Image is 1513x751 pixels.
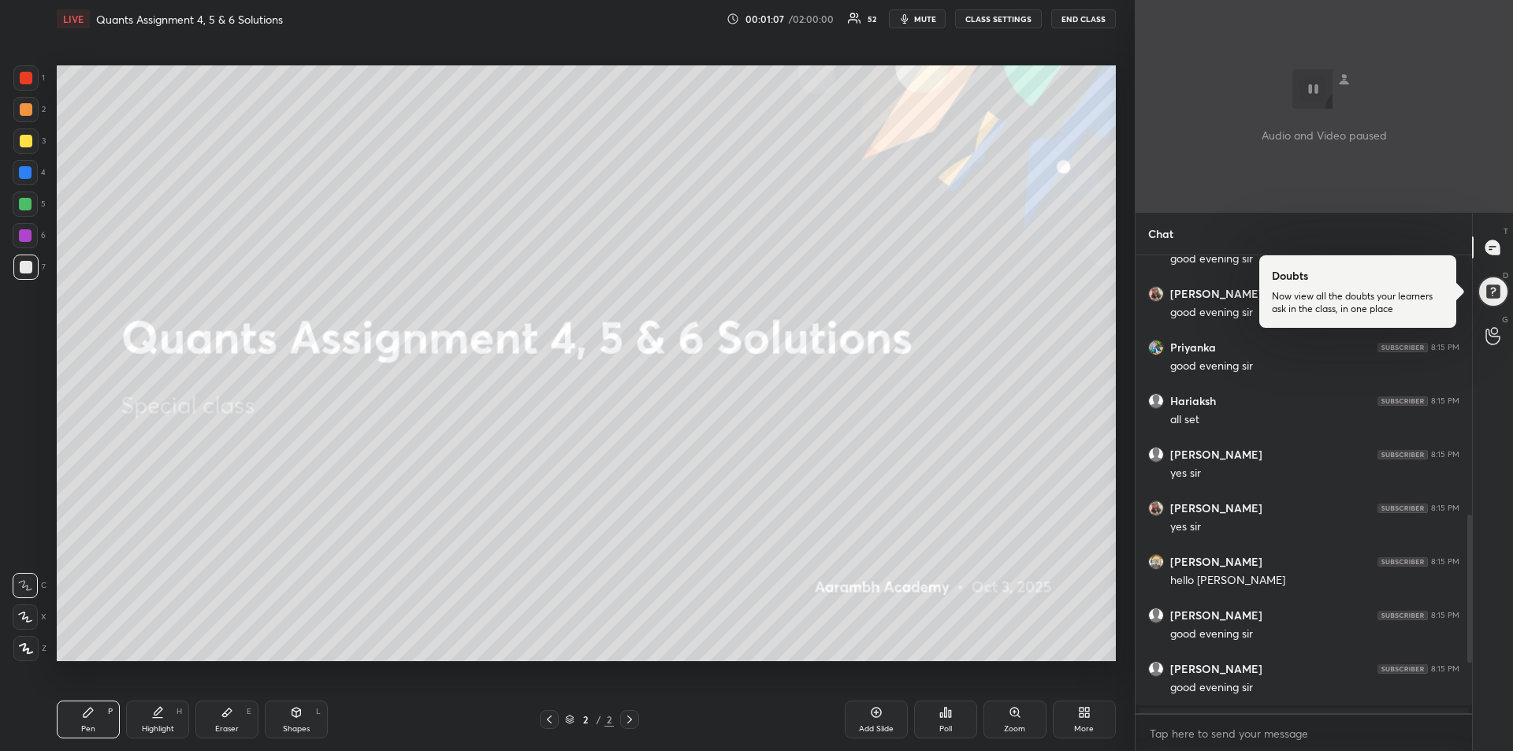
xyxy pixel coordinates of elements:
[1170,305,1459,321] div: good evening sir
[1170,448,1262,462] h6: [PERSON_NAME]
[13,573,46,598] div: C
[81,725,95,733] div: Pen
[1074,725,1094,733] div: More
[13,636,46,661] div: Z
[1170,412,1459,428] div: all set
[1170,519,1459,535] div: yes sir
[1149,340,1163,355] img: thumbnail.jpg
[1170,555,1262,569] h6: [PERSON_NAME]
[1502,314,1508,325] p: G
[13,97,46,122] div: 2
[1170,626,1459,642] div: good evening sir
[13,604,46,630] div: X
[868,15,876,23] div: 52
[1136,255,1472,713] div: grid
[1170,501,1262,515] h6: [PERSON_NAME]
[1503,270,1508,281] p: D
[889,9,946,28] button: mute
[13,65,45,91] div: 1
[597,715,601,724] div: /
[604,712,614,727] div: 2
[1051,9,1116,28] button: END CLASS
[215,725,239,733] div: Eraser
[1377,343,1428,352] img: 4P8fHbbgJtejmAAAAAElFTkSuQmCC
[1170,680,1459,696] div: good evening sir
[1170,662,1262,676] h6: [PERSON_NAME]
[1170,287,1262,301] h6: [PERSON_NAME]
[142,725,174,733] div: Highlight
[1377,504,1428,513] img: 4P8fHbbgJtejmAAAAAElFTkSuQmCC
[1149,501,1163,515] img: thumbnail.jpg
[1170,608,1262,623] h6: [PERSON_NAME]
[108,708,113,716] div: P
[316,708,321,716] div: L
[1431,343,1459,352] div: 8:15 PM
[1377,557,1428,567] img: 4P8fHbbgJtejmAAAAAElFTkSuQmCC
[1431,557,1459,567] div: 8:15 PM
[1149,555,1163,569] img: thumbnail.jpg
[578,715,593,724] div: 2
[1149,662,1163,676] img: default.png
[13,223,46,248] div: 6
[914,13,936,24] span: mute
[1170,394,1216,408] h6: Hariaksh
[1431,450,1459,459] div: 8:15 PM
[1170,359,1459,374] div: good evening sir
[1004,725,1025,733] div: Zoom
[13,160,46,185] div: 4
[1149,608,1163,623] img: default.png
[1377,450,1428,459] img: 4P8fHbbgJtejmAAAAAElFTkSuQmCC
[1377,664,1428,674] img: 4P8fHbbgJtejmAAAAAElFTkSuQmCC
[96,12,283,27] h4: Quants Assignment 4, 5 & 6 Solutions
[1431,396,1459,406] div: 8:15 PM
[1431,504,1459,513] div: 8:15 PM
[13,255,46,280] div: 7
[1377,611,1428,620] img: 4P8fHbbgJtejmAAAAAElFTkSuQmCC
[57,9,90,28] div: LIVE
[859,725,894,733] div: Add Slide
[1170,466,1459,481] div: yes sir
[13,191,46,217] div: 5
[1431,664,1459,674] div: 8:15 PM
[1136,213,1186,255] p: Chat
[1377,396,1428,406] img: 4P8fHbbgJtejmAAAAAElFTkSuQmCC
[1170,573,1459,589] div: hello [PERSON_NAME]
[247,708,251,716] div: E
[1431,611,1459,620] div: 8:15 PM
[1149,287,1163,301] img: thumbnail.jpg
[1262,127,1387,143] p: Audio and Video paused
[1149,448,1163,462] img: default.png
[177,708,182,716] div: H
[1170,340,1216,355] h6: Priyanka
[1504,225,1508,237] p: T
[283,725,310,733] div: Shapes
[1170,251,1459,267] div: good evening sir
[955,9,1042,28] button: CLASS SETTINGS
[13,128,46,154] div: 3
[1149,394,1163,408] img: default.png
[939,725,952,733] div: Poll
